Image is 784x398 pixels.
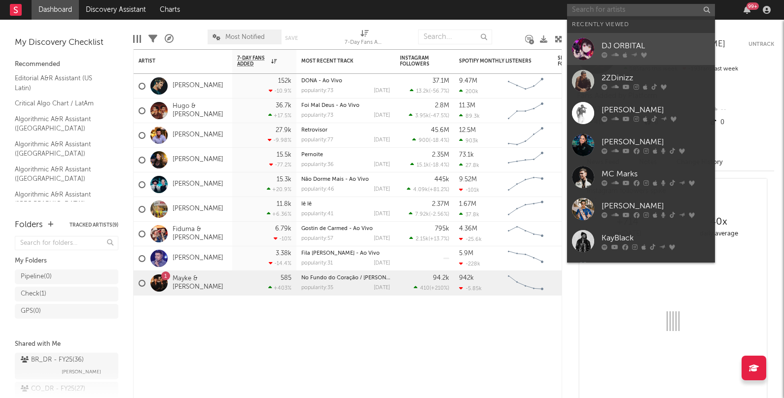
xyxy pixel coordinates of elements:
span: 410 [420,286,429,291]
div: -10 % [274,235,291,242]
div: DONA - Ao Vivo [301,78,390,84]
div: My Discovery Checklist [15,37,118,49]
div: ( ) [410,88,449,94]
a: [PERSON_NAME] [173,205,223,213]
a: MC Marks [567,161,715,193]
a: GPS(0) [15,304,118,319]
a: Foi Mal Deus - Ao Vivo [301,103,359,108]
div: [DATE] [374,187,390,192]
a: Gostin de Carmed - Ao Vivo [301,226,373,232]
div: GPS ( 0 ) [21,305,41,317]
a: [PERSON_NAME] [567,97,715,129]
div: Shared with Me [15,338,118,350]
div: 152k [278,78,291,84]
div: [DATE] [374,113,390,118]
div: 9.47M [459,78,477,84]
a: Critical Algo Chart / LatAm [15,98,108,109]
button: Tracked Artists(9) [70,223,118,228]
a: Fiduma & [PERSON_NAME] [173,226,227,242]
div: 0 [709,116,774,129]
button: Save [285,35,298,41]
div: KayBlack [602,232,710,244]
div: -14.4 % [269,260,291,266]
a: KayBlack [567,225,715,257]
div: 40 x [673,216,764,228]
div: [PERSON_NAME] [602,136,710,148]
a: [PERSON_NAME] [567,129,715,161]
div: [DATE] [374,88,390,94]
div: 903k [459,137,478,144]
div: popularity: 73 [301,113,333,118]
div: 5.9M [459,250,473,257]
a: Mayke & [PERSON_NAME] [173,275,227,292]
div: ( ) [407,186,449,193]
div: 11.8k [277,201,291,207]
span: +81.2 % [429,187,448,193]
div: 45.6M [431,127,449,133]
svg: Chart title [503,271,548,296]
a: Check(1) [15,287,118,301]
div: [DATE] [374,261,390,266]
svg: Chart title [503,197,548,222]
div: 37.8k [459,211,479,218]
div: 4.36M [459,226,477,232]
div: -25.6k [459,236,482,242]
svg: Chart title [503,246,548,271]
div: 7-Day Fans Added (7-Day Fans Added) [345,25,384,53]
input: Search for artists [567,4,715,16]
div: Spotify Monthly Listeners [459,58,533,64]
div: Não Dorme Mais - Ao Vivo [301,177,390,182]
a: Editorial A&R Assistant (US Latin) [15,73,108,93]
div: [PERSON_NAME] [602,104,710,116]
div: Edit Columns [133,25,141,53]
div: My Folders [15,255,118,267]
div: 7-Day Fans Added (7-Day Fans Added) [345,37,384,49]
a: Pipeline(0) [15,269,118,284]
a: Mc Jacaré [567,257,715,289]
div: Recommended [15,59,118,70]
span: +13.7 % [430,236,448,242]
div: [PERSON_NAME] [602,200,710,212]
div: 6.79k [275,226,291,232]
div: Iê Iê [301,201,390,207]
span: 4.09k [413,187,428,193]
div: 585 [281,275,291,281]
div: Artist [139,58,213,64]
span: -56.7 % [430,89,448,94]
div: popularity: 41 [301,211,333,217]
div: +20.9 % [267,186,291,193]
div: [DATE] [374,285,390,291]
span: 900 [419,138,429,143]
div: 27.8k [459,162,479,168]
svg: Chart title [503,172,548,197]
div: popularity: 35 [301,285,333,291]
div: 445k [434,176,449,183]
span: -47.5 % [430,113,448,119]
div: 89.3k [459,113,480,119]
div: popularity: 36 [301,162,334,167]
div: 99 + [747,2,759,10]
span: -2.56 % [430,212,448,217]
div: Recently Viewed [572,19,710,31]
a: Pernoite [301,152,323,158]
div: 94.2k [433,275,449,281]
div: -- [709,103,774,116]
div: +17.5 % [268,112,291,119]
button: 99+ [744,6,750,14]
div: ( ) [409,235,449,242]
a: No Fundo do Coração / [PERSON_NAME] [301,275,406,281]
div: ( ) [410,162,449,168]
span: 3.95k [415,113,429,119]
div: -10.9 % [269,88,291,94]
div: Instagram Followers [400,55,434,67]
span: Most Notified [225,34,265,40]
div: 36.7k [276,102,291,109]
div: 2.37M [432,201,449,207]
a: 2ZDinizz [567,65,715,97]
div: daily average [673,228,764,240]
a: [PERSON_NAME] [173,82,223,90]
div: Retrovisor [301,128,390,133]
span: [PERSON_NAME] [62,366,101,378]
div: Pernoite [301,152,390,158]
span: -18.4 % [430,163,448,168]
